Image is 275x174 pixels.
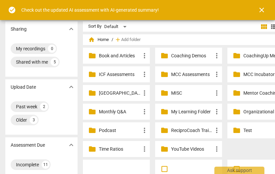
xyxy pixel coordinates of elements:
[8,6,16,14] span: check_circle
[121,37,140,42] span: Add folder
[233,126,241,134] span: folder
[171,52,213,59] p: Coaching Demos
[16,59,48,65] div: Shared with me
[88,108,96,116] span: folder
[99,90,140,97] p: MCC Library
[30,116,38,124] div: 3
[21,7,159,14] div: Check out the updated AI assessment with AI-generated summary!
[16,103,37,110] div: Past week
[67,25,75,33] span: expand_more
[67,83,75,91] span: expand_more
[171,108,213,115] p: My Learning Folder
[88,126,96,134] span: folder
[104,21,129,32] div: Default
[51,58,59,66] div: 5
[42,161,50,169] div: 11
[160,89,168,97] span: folder
[66,24,76,34] button: Show more
[16,161,39,168] div: Incomplete
[213,108,221,116] span: more_vert
[171,90,213,97] p: MISC
[259,22,269,32] button: Tile view
[171,71,213,78] p: MCC Assessments
[112,37,113,42] span: /
[99,52,140,59] p: Book and Articles
[88,52,96,60] span: folder
[88,36,109,43] span: Home
[171,127,213,134] p: ReciproCoach Training
[88,89,96,97] span: folder
[260,23,268,31] span: view_module
[67,141,75,149] span: expand_more
[40,103,48,111] div: 2
[140,108,148,116] span: more_vert
[171,146,213,153] p: YouTube Videos
[99,71,140,78] p: ICF Assessments
[140,70,148,78] span: more_vert
[66,140,76,150] button: Show more
[213,89,221,97] span: more_vert
[11,84,36,91] p: Upload Date
[16,45,45,52] div: My recordings
[88,145,96,153] span: folder
[140,52,148,60] span: more_vert
[160,126,168,134] span: folder
[213,70,221,78] span: more_vert
[160,108,168,116] span: folder
[140,145,148,153] span: more_vert
[11,26,27,33] p: Sharing
[160,145,168,153] span: folder
[48,45,56,53] div: 0
[88,24,102,29] div: Sort By
[115,36,121,43] span: add
[160,52,168,60] span: folder
[233,108,241,116] span: folder
[233,70,241,78] span: folder
[140,89,148,97] span: more_vert
[160,70,168,78] span: folder
[99,108,140,115] p: Monthly Q&A
[233,52,241,60] span: folder
[88,70,96,78] span: folder
[99,146,140,153] p: Time Ratios
[214,167,264,174] div: Ask support
[11,142,45,149] p: Assessment Due
[99,127,140,134] p: Podcast
[213,145,221,153] span: more_vert
[213,52,221,60] span: more_vert
[254,2,270,18] button: Close
[213,126,221,134] span: more_vert
[140,126,148,134] span: more_vert
[233,89,241,97] span: folder
[16,117,27,123] div: Older
[258,6,266,14] span: close
[88,36,95,43] span: home
[66,82,76,92] button: Show more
